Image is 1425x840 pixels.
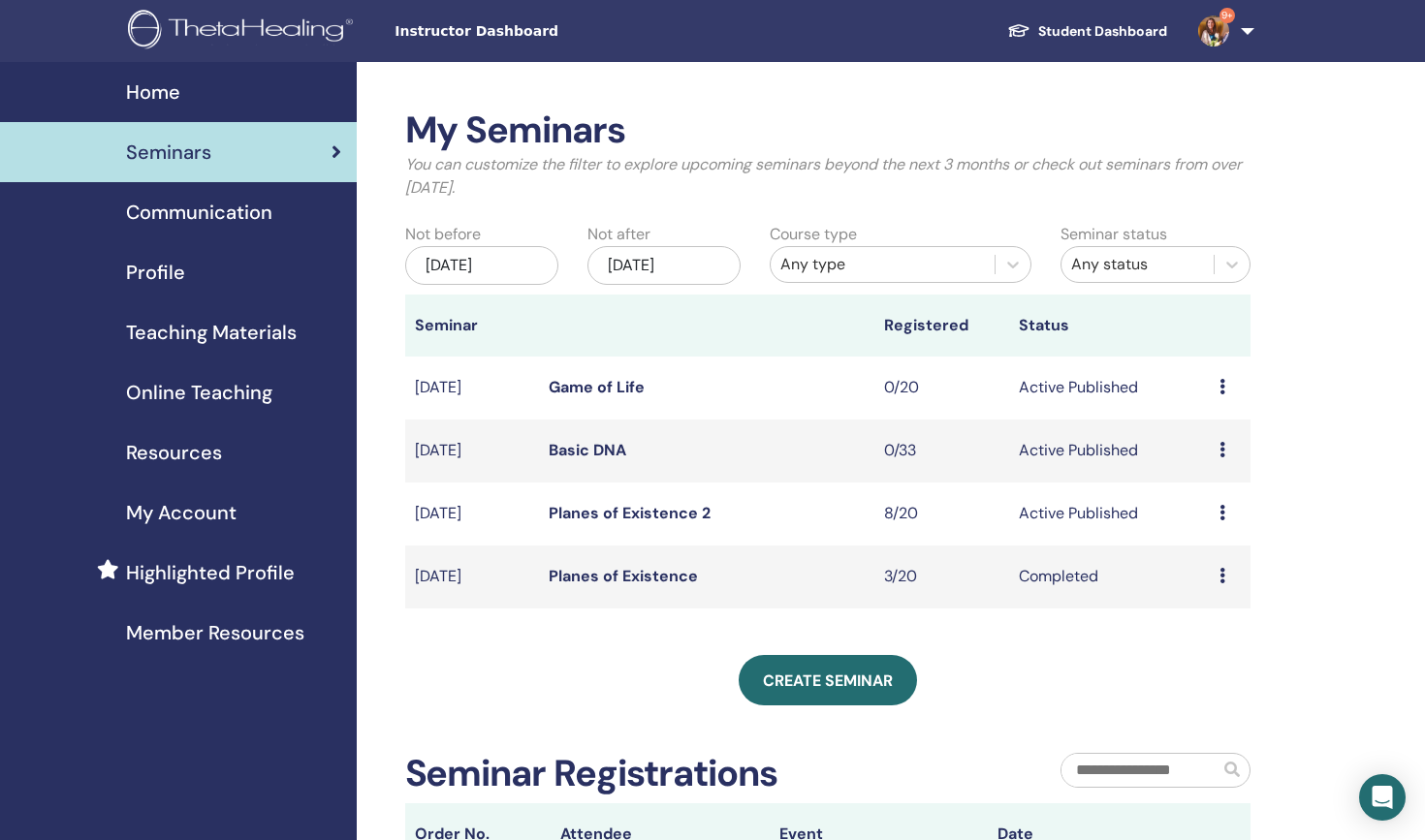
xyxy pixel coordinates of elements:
[780,253,986,276] div: Any type
[395,21,685,42] span: Instructor Dashboard
[1007,22,1030,39] img: graduation-cap-white.svg
[405,420,539,482] td: [DATE]
[874,420,1008,482] td: 0/33
[1359,774,1406,821] div: Open Intercom Messenger
[1009,357,1211,420] td: Active Published
[763,670,893,691] span: Create seminar
[739,655,917,705] a: Create seminar
[405,109,1251,153] h2: My Seminars
[1198,16,1229,47] img: default.jpg
[874,295,1008,357] th: Registered
[405,223,481,246] label: Not before
[770,223,857,246] label: Course type
[126,618,304,647] span: Member Resources
[126,318,297,347] span: Teaching Materials
[126,438,222,467] span: Resources
[126,378,272,407] span: Online Teaching
[405,153,1251,200] p: You can customize the filter to explore upcoming seminars beyond the next 3 months or check out s...
[1061,223,1167,246] label: Seminar status
[126,498,237,527] span: My Account
[1219,8,1235,23] span: 9+
[1071,253,1204,276] div: Any status
[128,10,360,53] img: logo.png
[405,295,539,357] th: Seminar
[992,14,1183,49] a: Student Dashboard
[549,566,698,586] a: Planes of Existence
[587,223,650,246] label: Not after
[1009,295,1211,357] th: Status
[126,258,185,287] span: Profile
[1009,482,1211,545] td: Active Published
[587,246,741,285] div: [DATE]
[405,482,539,545] td: [DATE]
[405,545,539,608] td: [DATE]
[126,138,211,167] span: Seminars
[874,545,1008,608] td: 3/20
[405,752,778,796] h2: Seminar Registrations
[405,357,539,420] td: [DATE]
[549,440,626,460] a: Basic DNA
[405,246,558,285] div: [DATE]
[1009,420,1211,482] td: Active Published
[874,357,1008,420] td: 0/20
[549,503,711,523] a: Planes of Existence 2
[126,198,272,227] span: Communication
[1009,545,1211,608] td: Completed
[126,78,180,107] span: Home
[549,377,645,397] a: Game of Life
[126,558,295,587] span: Highlighted Profile
[874,482,1008,545] td: 8/20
